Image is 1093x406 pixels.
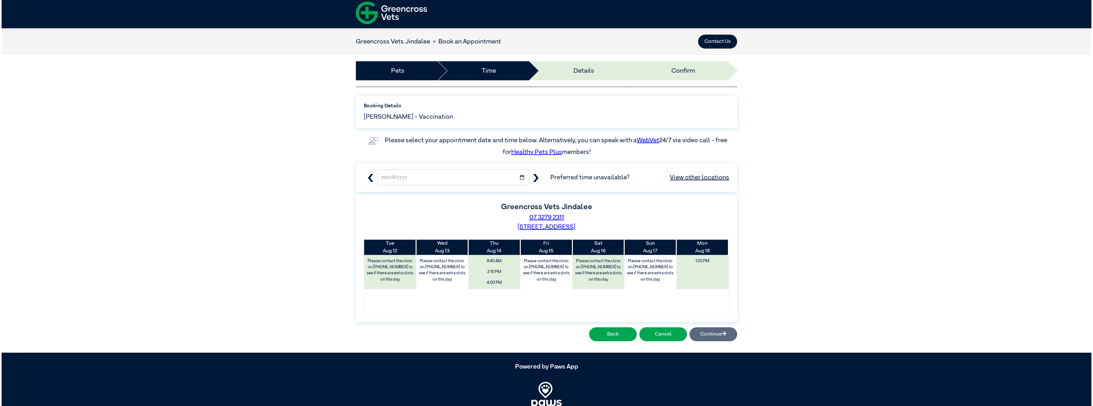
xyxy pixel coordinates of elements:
label: Greencross Vets Jindalee [499,203,591,211]
button: Cancel [638,327,685,341]
label: Please select your appointment date and time below. Alternatively, you can speak with a 24/7 via ... [383,137,727,155]
a: Healthy Pets Plus [510,149,560,155]
a: View other locations [668,173,728,182]
label: Please contact the clinic on [PHONE_NUMBER] to see if there are extra slots on this day [623,256,674,284]
li: Book an Appointment [429,37,499,46]
span: Preferred time unavailable? [549,173,728,182]
a: Greencross Vets Jindalee [354,38,429,45]
th: Aug 12 [363,240,415,255]
label: Please contact the clinic on [PHONE_NUMBER] to see if there are extra slots on this day [519,256,570,284]
label: Please contact the clinic on [PHONE_NUMBER] to see if there are extra slots on this day [571,256,622,284]
a: Pets [390,66,403,76]
span: 1:20 PM [677,256,725,266]
label: Please contact the clinic on [PHONE_NUMBER] to see if there are extra slots on this day [363,256,414,284]
a: WebVet [635,137,658,143]
nav: breadcrumb [354,37,499,46]
span: 4:00 PM [469,278,517,287]
th: Aug 16 [571,240,623,255]
button: Back [587,327,635,341]
span: 8:40 AM [469,256,517,266]
label: Please contact the clinic on [PHONE_NUMBER] to see if there are extra slots on this day [415,256,466,284]
a: 07 3279 2311 [528,214,562,221]
th: Aug 18 [675,240,727,255]
th: Aug 17 [623,240,675,255]
span: [PERSON_NAME] - Vaccination [362,112,451,122]
th: Aug 15 [519,240,571,255]
th: Aug 14 [467,240,519,255]
span: 2:10 PM [469,267,517,276]
h5: Powered by Paws App [354,363,736,370]
th: Aug 13 [415,240,467,255]
img: vet [364,135,379,147]
a: Time [480,66,494,76]
a: [STREET_ADDRESS] [516,224,574,230]
button: Contact Us [696,35,736,49]
label: Booking Details [362,102,728,110]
